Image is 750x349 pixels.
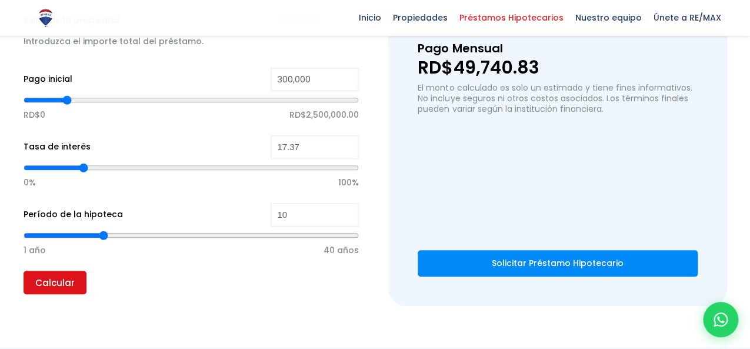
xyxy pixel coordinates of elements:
[24,241,46,259] span: 1 año
[353,9,387,26] span: Inicio
[418,250,697,277] a: Solicitar Préstamo Hipotecario
[418,38,697,59] h3: Pago Mensual
[35,8,56,28] img: Logo de REMAX
[24,271,86,294] input: Calcular
[387,9,454,26] span: Propiedades
[569,9,648,26] span: Nuestro equipo
[418,82,697,114] p: El monto calculado es solo un estimado y tiene fines informativos. No incluye seguros ni otros co...
[24,72,72,87] label: Pago inicial
[454,9,569,26] span: Préstamos Hipotecarios
[271,68,359,91] input: RD$
[648,9,727,26] span: Únete a RE/MAX
[271,203,359,227] input: Years
[324,241,359,259] span: 40 años
[418,59,697,77] p: RD$49,740.83
[338,174,359,191] span: 100%
[24,174,36,191] span: 0%
[289,106,359,124] span: RD$2,500,000.00
[24,106,45,124] span: RD$0
[24,139,91,154] label: Tasa de interés
[24,35,204,47] span: Introduzca el importe total del préstamo.
[271,135,359,159] input: %
[24,207,123,222] label: Período de la hipoteca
